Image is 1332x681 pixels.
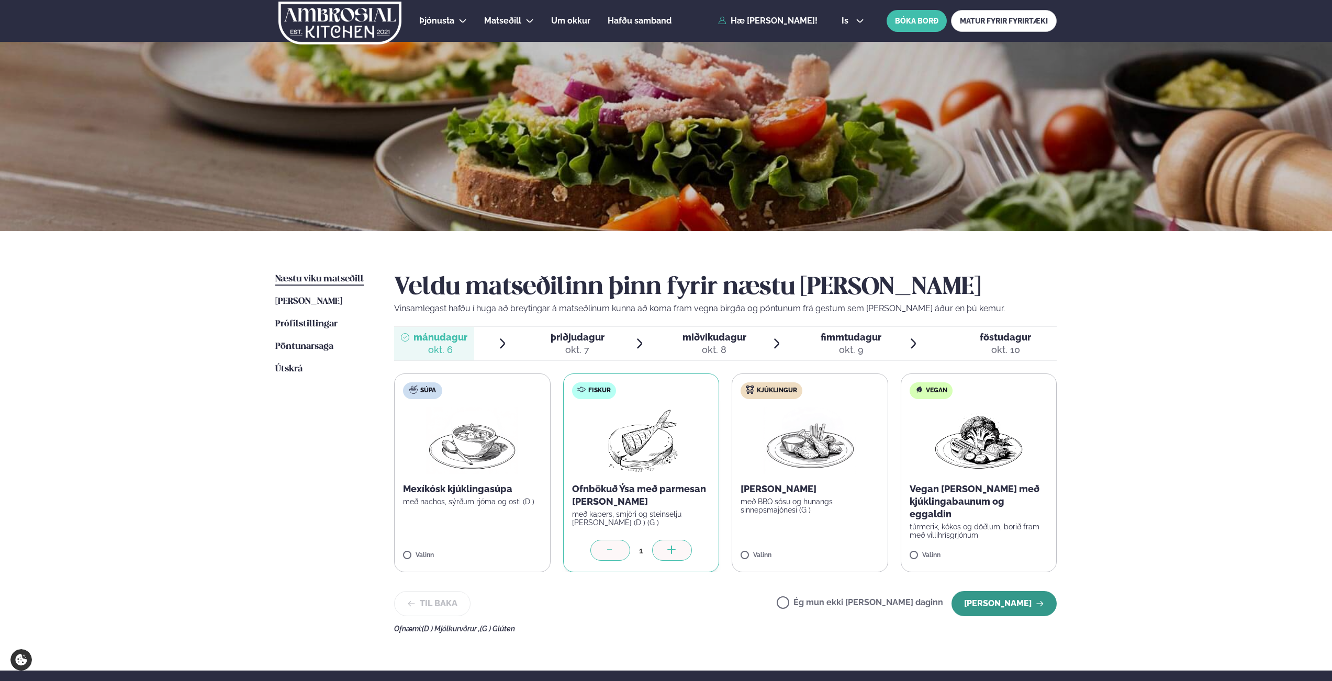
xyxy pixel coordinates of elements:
[630,544,652,557] div: 1
[577,385,586,394] img: fish.svg
[746,385,754,394] img: chicken.svg
[608,15,671,27] a: Hafðu samband
[422,625,480,633] span: (D ) Mjólkurvörur ,
[608,16,671,26] span: Hafðu samband
[741,483,879,495] p: [PERSON_NAME]
[277,2,402,44] img: logo
[980,344,1031,356] div: okt. 10
[403,497,542,506] p: með nachos, sýrðum rjóma og osti (D )
[419,16,454,26] span: Þjónusta
[821,344,881,356] div: okt. 9
[394,273,1057,302] h2: Veldu matseðilinn þinn fyrir næstu [PERSON_NAME]
[275,297,342,306] span: [PERSON_NAME]
[595,407,687,474] img: Fish.png
[718,16,818,26] a: Hæ [PERSON_NAME]!
[915,385,923,394] img: Vegan.svg
[572,510,711,527] p: með kapers, smjöri og steinselju [PERSON_NAME] (D ) (G )
[682,332,746,343] span: miðvikudagur
[741,497,879,514] p: með BBQ sósu og hunangs sinnepsmajónesi (G )
[910,483,1048,520] p: Vegan [PERSON_NAME] með kjúklingabaunum og eggaldin
[394,591,471,616] button: Til baka
[275,275,364,283] span: Næstu viku matseðill
[551,332,605,343] span: þriðjudagur
[409,385,418,394] img: soup.svg
[394,625,1057,633] div: Ofnæmi:
[420,387,436,395] span: Súpa
[682,344,746,356] div: okt. 8
[419,15,454,27] a: Þjónusta
[952,591,1057,616] button: [PERSON_NAME]
[764,407,856,474] img: Chicken-wings-legs.png
[403,483,542,495] p: Mexíkósk kjúklingasúpa
[842,17,852,25] span: is
[551,16,590,26] span: Um okkur
[275,318,338,331] a: Prófílstillingar
[275,365,303,373] span: Útskrá
[551,15,590,27] a: Um okkur
[887,10,947,32] button: BÓKA BORÐ
[275,273,364,286] a: Næstu viku matseðill
[572,483,711,508] p: Ofnbökuð Ýsa með parmesan [PERSON_NAME]
[757,387,797,395] span: Kjúklingur
[426,407,518,474] img: Soup.png
[484,16,521,26] span: Matseðill
[821,332,881,343] span: fimmtudagur
[275,320,338,328] span: Prófílstillingar
[833,17,872,25] button: is
[413,332,467,343] span: mánudagur
[10,649,32,671] a: Cookie settings
[480,625,515,633] span: (G ) Glúten
[484,15,521,27] a: Matseðill
[980,332,1031,343] span: föstudagur
[910,523,1048,539] p: túrmerik, kókos og döðlum, borið fram með villihrísgrjónum
[926,387,947,395] span: Vegan
[394,302,1057,315] p: Vinsamlegast hafðu í huga að breytingar á matseðlinum kunna að koma fram vegna birgða og pöntunum...
[951,10,1057,32] a: MATUR FYRIR FYRIRTÆKI
[551,344,605,356] div: okt. 7
[275,296,342,308] a: [PERSON_NAME]
[275,340,333,353] a: Pöntunarsaga
[933,407,1025,474] img: Vegan.png
[588,387,611,395] span: Fiskur
[413,344,467,356] div: okt. 6
[275,363,303,376] a: Útskrá
[275,342,333,351] span: Pöntunarsaga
